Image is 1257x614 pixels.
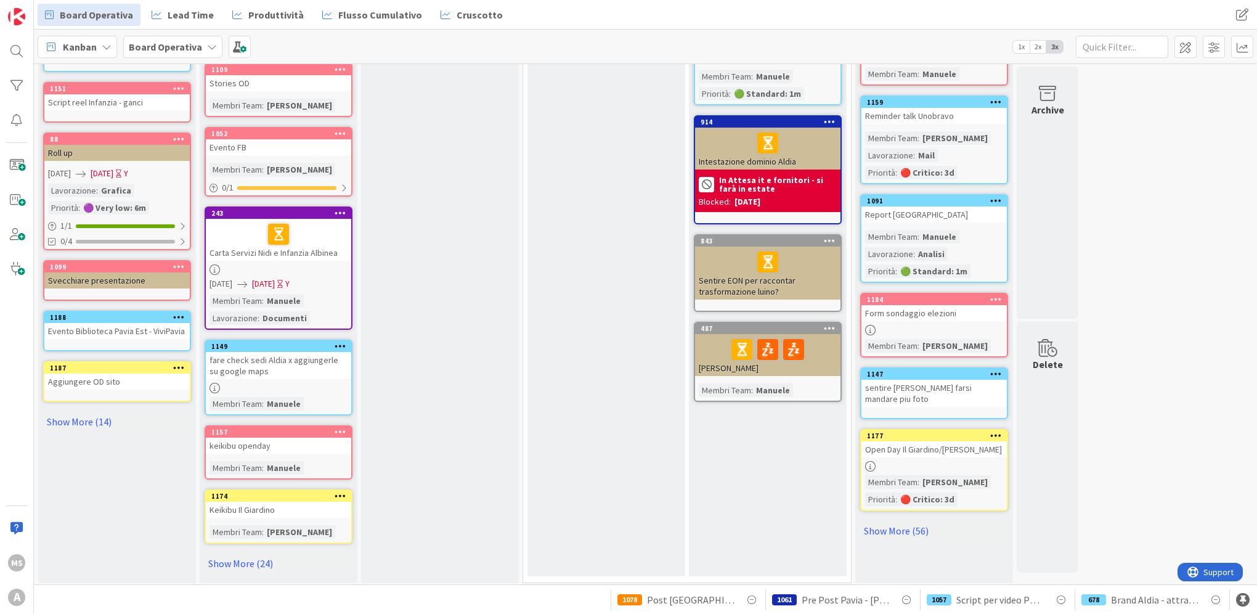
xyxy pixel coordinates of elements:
[719,176,837,193] b: In Attesa it e fornitori - si farà in estate
[262,525,264,539] span: :
[913,247,915,261] span: :
[258,311,259,325] span: :
[897,264,970,278] div: 🟢 Standard: 1m
[225,4,311,26] a: Produttività
[860,521,1008,541] a: Show More (56)
[861,294,1007,321] div: 1184Form sondaggio elezioni
[895,493,897,506] span: :
[865,264,895,278] div: Priorità
[98,184,134,197] div: Grafica
[206,75,351,91] div: Stories OD
[919,475,991,489] div: [PERSON_NAME]
[211,209,351,218] div: 243
[861,430,1007,441] div: 1177
[1030,41,1046,53] span: 2x
[206,180,351,195] div: 0/1
[919,339,991,353] div: [PERSON_NAME]
[60,7,133,22] span: Board Operativa
[919,230,959,244] div: Manuele
[865,493,895,506] div: Priorità
[48,167,71,180] span: [DATE]
[209,277,232,290] span: [DATE]
[1031,102,1064,117] div: Archive
[695,323,840,376] div: 487[PERSON_NAME]
[861,441,1007,457] div: Open Day Il Giardino/[PERSON_NAME]
[44,261,190,289] div: 1099Svecchiare presentazione
[867,98,1007,107] div: 1159
[206,64,351,75] div: 1109
[209,461,262,475] div: Membri Team
[63,39,97,54] span: Kanban
[211,129,351,138] div: 1052
[206,208,351,219] div: 243
[861,195,1007,207] div: 1091
[865,67,917,81] div: Membri Team
[457,7,503,22] span: Cruscotto
[865,131,917,145] div: Membri Team
[44,312,190,339] div: 1188Evento Biblioteca Pavia Est - ViviPavia
[917,475,919,489] span: :
[699,383,751,397] div: Membri Team
[262,397,264,411] span: :
[701,324,840,333] div: 487
[919,131,991,145] div: [PERSON_NAME]
[206,502,351,518] div: Keikibu Il Giardino
[259,311,310,325] div: Documenti
[211,342,351,351] div: 1149
[44,83,190,94] div: 1151
[50,364,190,372] div: 1187
[26,2,56,17] span: Support
[206,64,351,91] div: 1109Stories OD
[262,294,264,308] span: :
[915,247,948,261] div: Analisi
[695,117,840,128] div: 914
[865,230,917,244] div: Membri Team
[917,230,919,244] span: :
[867,432,1007,440] div: 1177
[211,492,351,501] div: 1174
[751,70,753,83] span: :
[695,117,840,170] div: 914Intestazione dominio Aldia
[734,195,760,208] div: [DATE]
[222,181,234,194] span: 0 / 1
[867,370,1007,379] div: 1147
[206,352,351,379] div: fare check sedi Aldia x aggiungerle su google maps
[865,339,917,353] div: Membri Team
[48,184,96,197] div: Lavorazione
[248,7,304,22] span: Produttività
[701,118,840,126] div: 914
[209,525,262,539] div: Membri Team
[617,594,642,605] div: 1078
[264,397,304,411] div: Manuele
[753,70,793,83] div: Manuele
[861,380,1007,407] div: sentire [PERSON_NAME] farsi mandare piu foto
[919,67,959,81] div: Manuele
[209,397,262,411] div: Membri Team
[731,87,804,100] div: 🟢 Standard: 1m
[699,87,729,100] div: Priorità
[43,412,191,432] a: Show More (14)
[865,475,917,489] div: Membri Team
[751,383,753,397] span: :
[124,167,128,180] div: Y
[861,108,1007,124] div: Reminder talk Unobravo
[211,65,351,74] div: 1109
[205,554,352,573] a: Show More (24)
[80,201,149,215] div: 🟣 Very low: 6m
[60,235,72,248] span: 0/4
[44,312,190,323] div: 1188
[8,8,25,25] img: Visit kanbanzone.com
[753,383,793,397] div: Manuele
[44,83,190,110] div: 1151Script reel Infanzia - ganci
[699,195,731,208] div: Blocked:
[44,218,190,234] div: 1/1
[1081,594,1106,605] div: 678
[917,131,919,145] span: :
[915,149,938,162] div: Mail
[861,430,1007,457] div: 1177Open Day Il Giardino/[PERSON_NAME]
[206,491,351,502] div: 1174
[264,525,335,539] div: [PERSON_NAME]
[861,97,1007,108] div: 1159
[50,135,190,144] div: 88
[861,294,1007,305] div: 1184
